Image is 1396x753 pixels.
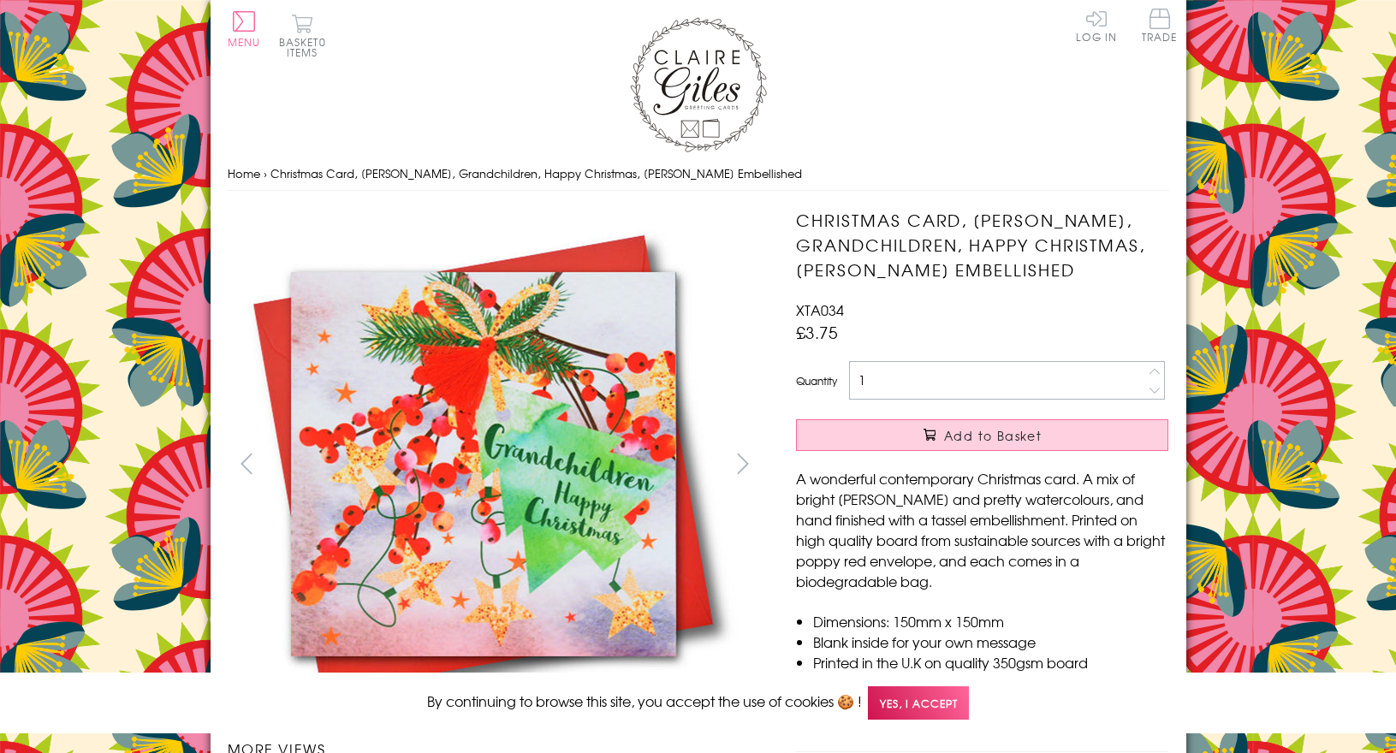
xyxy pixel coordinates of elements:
[813,631,1168,652] li: Blank inside for your own message
[228,165,260,181] a: Home
[813,652,1168,673] li: Printed in the U.K on quality 350gsm board
[796,468,1168,591] p: A wonderful contemporary Christmas card. A mix of bright [PERSON_NAME] and pretty watercolours, a...
[796,320,838,344] span: £3.75
[227,208,740,720] img: Christmas Card, Berries, Grandchildren, Happy Christmas, Tassel Embellished
[796,373,837,388] label: Quantity
[270,165,802,181] span: Christmas Card, [PERSON_NAME], Grandchildren, Happy Christmas, [PERSON_NAME] Embellished
[228,34,261,50] span: Menu
[868,686,969,720] span: Yes, I accept
[630,17,767,152] img: Claire Giles Greetings Cards
[1142,9,1178,42] span: Trade
[228,444,266,483] button: prev
[228,11,261,47] button: Menu
[796,208,1168,282] h1: Christmas Card, [PERSON_NAME], Grandchildren, Happy Christmas, [PERSON_NAME] Embellished
[796,299,844,320] span: XTA034
[1076,9,1117,42] a: Log In
[796,419,1168,451] button: Add to Basket
[723,444,762,483] button: next
[1142,9,1178,45] a: Trade
[944,427,1042,444] span: Add to Basket
[813,611,1168,631] li: Dimensions: 150mm x 150mm
[264,165,267,181] span: ›
[762,208,1275,721] img: Christmas Card, Berries, Grandchildren, Happy Christmas, Tassel Embellished
[228,157,1169,192] nav: breadcrumbs
[279,14,326,57] button: Basket0 items
[287,34,326,60] span: 0 items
